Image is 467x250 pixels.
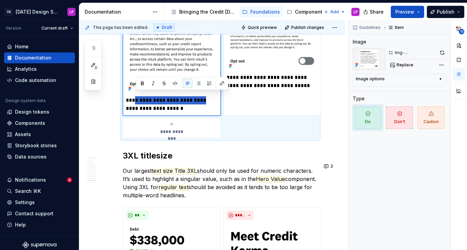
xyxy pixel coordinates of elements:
span: text size Title 3XL [152,167,197,174]
div: [DATE] Design System [16,9,59,15]
button: Current draft [38,23,76,33]
span: Share [370,9,384,15]
p: Our largest should only be used for numeric characters. It’s used to highlight a singular value, ... [123,167,318,199]
div: Version [5,26,21,31]
button: Quick preview [239,23,280,32]
div: Bringing the Credit [DATE] brand to life across products [179,9,235,15]
button: Publish [427,6,464,18]
div: Image options [356,76,385,82]
div: Foundations [250,9,280,15]
span: This page has been edited. [93,25,148,30]
a: Design tokens [4,106,75,117]
div: Components [15,120,45,127]
button: Do [353,105,383,131]
div: Page tree [168,5,320,19]
div: Data sources [15,153,47,160]
img: 10f645dc-f574-4e96-aa36-940efeb8c736.png [353,48,385,70]
a: Code automation [4,75,75,86]
button: CK[DATE] Design SystemLP [1,4,78,19]
a: Storybook stories [4,140,75,151]
a: Components [284,6,328,17]
div: Img-SizeAccessibility-Do [395,50,437,55]
a: Documentation [4,52,75,63]
span: Hero Value [256,176,285,183]
div: Type [353,95,365,102]
span: Add [330,9,339,15]
img: ba1fd4a0-a828-4c3e-8321-d52a13f09a01.png [227,2,318,70]
div: Home [15,43,29,50]
div: CK [5,8,13,16]
img: 10f645dc-f574-4e96-aa36-940efeb8c736.png [126,2,218,94]
button: Publish changes [283,23,327,32]
span: Publish [437,9,454,15]
span: Don't [386,106,413,129]
a: Foundations [239,6,283,17]
span: 4 [67,177,72,183]
button: Help [4,219,75,230]
span: regular text [159,184,188,191]
button: Add [322,7,347,17]
div: Search ⌘K [15,188,41,195]
button: Guidelines [351,23,384,32]
div: Help [15,221,26,228]
button: Don't [384,105,415,131]
button: Share [360,6,388,18]
h2: 3XL title [123,150,318,161]
div: Contact support [15,210,53,217]
button: Notifications4 [4,174,75,185]
div: Notifications [15,177,46,183]
div: Code automation [15,77,56,84]
a: Home [4,41,75,52]
button: 3 [322,162,336,171]
a: Data sources [4,151,75,162]
button: Search ⌘K [4,186,75,197]
div: LP [69,9,74,15]
span: Guidelines [359,25,381,30]
span: Publish changes [291,25,324,30]
span: 8 [93,65,99,70]
div: Image [353,38,366,45]
span: Replace [397,62,413,68]
div: LP [353,9,358,15]
div: Design tokens [15,109,49,115]
div: Settings [15,199,35,206]
span: Current draft [41,26,68,31]
span: Draft [162,25,172,30]
span: Do [354,106,381,129]
a: Bringing the Credit [DATE] brand to life across products [168,6,238,17]
div: Documentation [15,54,51,61]
div: Design system data [5,98,46,103]
div: Components [295,9,325,15]
button: Preview [391,6,424,18]
div: Storybook stories [15,142,57,149]
button: Image options [356,76,443,84]
button: Contact support [4,208,75,219]
commenthighlight: size [156,151,172,161]
span: Quick preview [248,25,277,30]
span: 3 [330,164,333,169]
span: Caution [418,106,445,129]
a: Settings [4,197,75,208]
div: Assets [15,131,31,138]
div: Documentation [85,9,149,15]
button: Replace [388,60,416,70]
a: Components [4,118,75,129]
span: 11 [459,29,464,34]
button: Caution [416,105,446,131]
svg: Supernova Logo [22,241,56,248]
a: Assets [4,129,75,140]
div: Analytics [15,66,37,72]
a: Analytics [4,64,75,74]
span: Preview [395,9,414,15]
